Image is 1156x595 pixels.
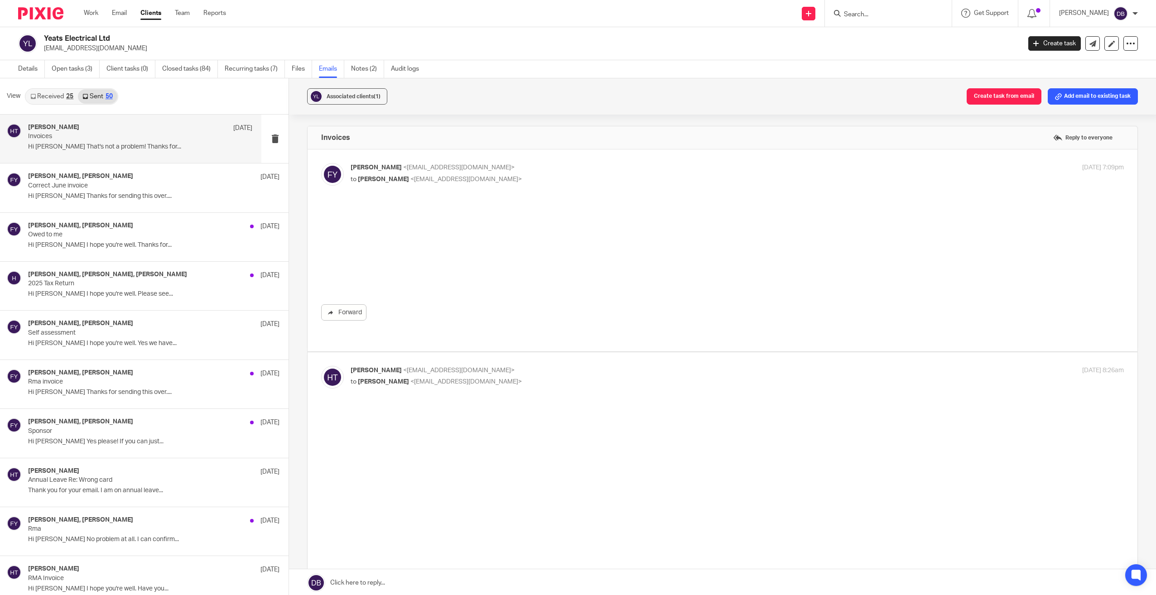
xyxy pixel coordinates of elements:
div: 50 [106,93,113,100]
img: svg%3E [7,124,21,138]
p: Owed to me [28,231,229,239]
span: [PERSON_NAME] [351,164,402,171]
p: Hi [PERSON_NAME] That's not a problem! Thanks for... [28,143,252,151]
h4: [PERSON_NAME], [PERSON_NAME] [28,369,133,377]
img: svg%3E [7,565,21,580]
span: <[EMAIL_ADDRESS][DOMAIN_NAME]> [403,164,515,171]
a: Work [84,9,98,18]
img: Pixie [18,7,63,19]
p: Hi [PERSON_NAME] Thanks for sending this over.... [28,192,279,200]
img: svg%3E [7,320,21,334]
span: [PERSON_NAME] [351,367,402,374]
h4: [PERSON_NAME], [PERSON_NAME] [28,320,133,327]
img: svg%3E [7,271,21,285]
span: [PERSON_NAME] [358,176,409,182]
p: Rma invoice [28,378,229,386]
p: Hi [PERSON_NAME] I hope you're well. Yes we have... [28,340,279,347]
p: Self assessment [28,329,229,337]
p: [DATE] [260,418,279,427]
span: <[EMAIL_ADDRESS][DOMAIN_NAME]> [403,367,515,374]
span: to [351,176,356,182]
h4: [PERSON_NAME] [28,565,79,573]
p: [DATE] [260,222,279,231]
label: Reply to everyone [1051,131,1115,144]
a: Open tasks (3) [52,60,100,78]
p: [DATE] [233,124,252,133]
a: Team [175,9,190,18]
img: svg%3E [309,90,323,103]
p: Invoices [28,133,207,140]
a: Recurring tasks (7) [225,60,285,78]
p: [PERSON_NAME] [1059,9,1109,18]
span: Associated clients [327,94,381,99]
h4: [PERSON_NAME], [PERSON_NAME] [28,516,133,524]
img: svg%3E [7,369,21,384]
span: Get Support [974,10,1009,16]
span: <[EMAIL_ADDRESS][DOMAIN_NAME]> [410,379,522,385]
p: [DATE] [260,271,279,280]
a: Forward [321,304,366,321]
p: RMA Invoice [28,575,229,582]
input: Search [843,11,925,19]
span: to [351,379,356,385]
p: Hi [PERSON_NAME] I hope you're well. Have you... [28,585,279,593]
p: [DATE] [260,173,279,182]
img: svg%3E [7,516,21,531]
a: Details [18,60,45,78]
a: Emails [319,60,344,78]
p: [DATE] 8:26am [1082,366,1124,375]
a: Clients [140,9,161,18]
a: Email [112,9,127,18]
p: [DATE] [260,320,279,329]
p: [DATE] [260,369,279,378]
p: Hi [PERSON_NAME] I hope you're well. Thanks for... [28,241,279,249]
button: Create task from email [967,88,1041,105]
img: svg%3E [7,222,21,236]
a: Sent50 [78,89,117,104]
p: Hi [PERSON_NAME] I hope you're well. Please see... [28,290,279,298]
h4: [PERSON_NAME] [28,124,79,131]
p: [DATE] [260,516,279,525]
img: svg%3E [321,163,344,186]
a: Notes (2) [351,60,384,78]
p: 2025 Tax Return [28,280,229,288]
h4: [PERSON_NAME], [PERSON_NAME] [28,418,133,426]
h4: Invoices [321,133,350,142]
a: Client tasks (0) [106,60,155,78]
a: Closed tasks (84) [162,60,218,78]
img: svg%3E [7,173,21,187]
img: svg%3E [321,366,344,389]
h2: Yeats Electrical Ltd [44,34,820,43]
p: [DATE] 7:09pm [1082,163,1124,173]
p: Annual Leave Re: Wrong card [28,476,229,484]
a: Audit logs [391,60,426,78]
a: Create task [1028,36,1081,51]
p: Correct June invoice [28,182,229,190]
h4: [PERSON_NAME], [PERSON_NAME] [28,222,133,230]
p: Hi [PERSON_NAME] No problem at all. I can confirm... [28,536,279,543]
p: Sponsor [28,427,229,435]
a: Reports [203,9,226,18]
img: svg%3E [18,34,37,53]
p: Hi [PERSON_NAME] Thanks for sending this over.... [28,389,279,396]
p: [DATE] [260,467,279,476]
p: [DATE] [260,565,279,574]
a: Files [292,60,312,78]
span: <[EMAIL_ADDRESS][DOMAIN_NAME]> [410,176,522,182]
h4: [PERSON_NAME], [PERSON_NAME] [28,173,133,180]
h4: [PERSON_NAME], [PERSON_NAME], [PERSON_NAME] [28,271,187,278]
span: View [7,91,20,101]
button: Associated clients(1) [307,88,387,105]
div: 25 [66,93,73,100]
span: (1) [374,94,381,99]
a: Received25 [26,89,78,104]
img: svg%3E [7,467,21,482]
h4: [PERSON_NAME] [28,467,79,475]
p: Rma [28,525,229,533]
img: svg%3E [7,418,21,432]
p: [EMAIL_ADDRESS][DOMAIN_NAME] [44,44,1015,53]
span: [PERSON_NAME] [358,379,409,385]
p: Thank you for your email. I am on annual leave... [28,487,279,494]
button: Add email to existing task [1048,88,1138,105]
p: Hi [PERSON_NAME] Yes please! If you can just... [28,438,279,446]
